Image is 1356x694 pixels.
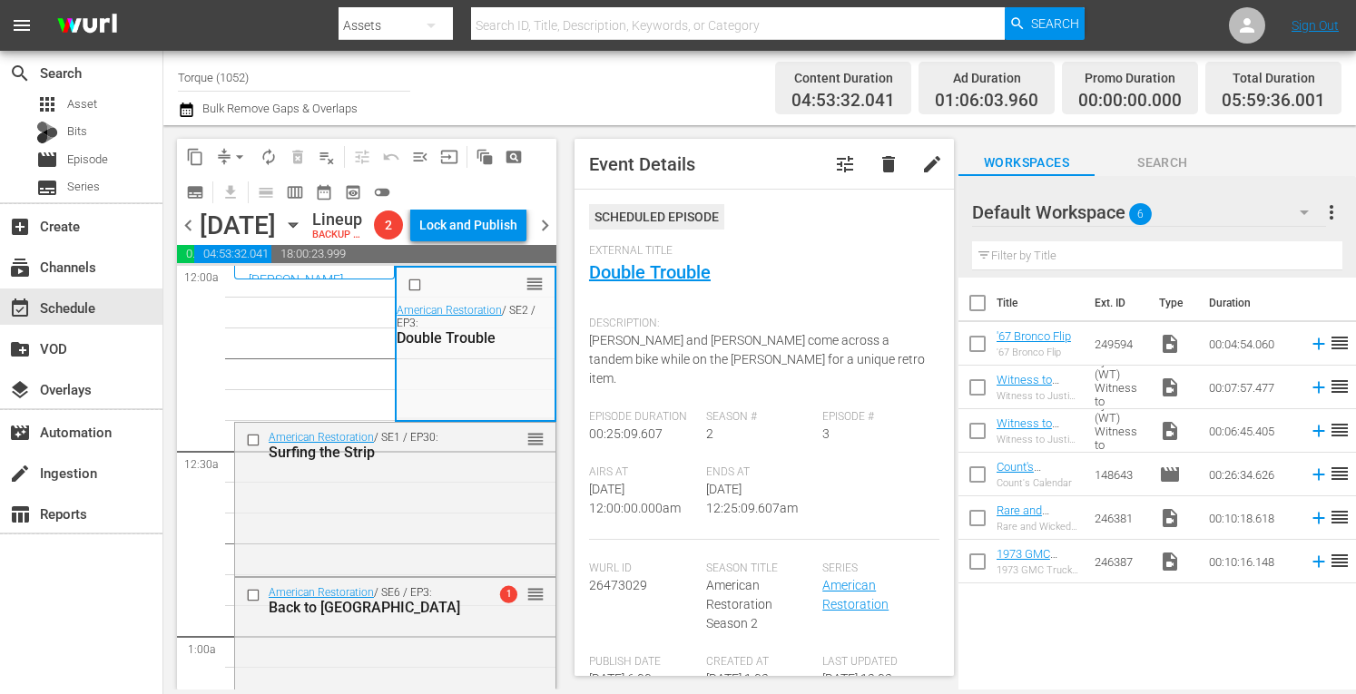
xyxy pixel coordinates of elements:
button: more_vert [1321,191,1342,234]
span: Publish Date [589,655,697,670]
span: 6 [1129,195,1152,233]
span: Customize Event [834,153,856,175]
div: Default Workspace [972,187,1326,238]
span: Select an event to delete [283,142,312,171]
span: menu [11,15,33,36]
th: Type [1148,278,1198,328]
span: Remove Gaps & Overlaps [210,142,254,171]
span: Fill episodes with ad slates [406,142,435,171]
span: more_vert [1321,201,1342,223]
a: American Restoration [269,586,374,599]
div: / SE1 / EP30: [269,431,470,461]
span: Episode # [822,410,930,425]
span: Episode [1159,464,1181,485]
span: content_copy [186,148,204,166]
span: Series [822,562,930,576]
span: 1 [500,586,517,603]
span: 2 [374,218,403,232]
a: American Restoration [822,578,889,611]
span: autorenew_outlined [260,148,278,166]
span: reorder [1329,419,1351,441]
span: Search [1031,7,1079,40]
span: [DATE] 1:03pm [706,671,787,686]
div: Double Trouble [397,329,549,347]
button: delete [867,142,910,186]
span: Last Updated [822,655,930,670]
div: Lock and Publish [419,209,517,241]
th: Ext. ID [1084,278,1148,328]
td: 00:06:45.405 [1202,409,1302,453]
span: Video [1159,507,1181,529]
button: Lock and Publish [410,209,526,241]
span: Overlays [9,379,31,401]
div: Lineup [312,210,367,230]
div: Rare and Wicked 1962 [PERSON_NAME] [997,521,1080,533]
span: Episode [36,149,58,171]
button: reorder [526,429,545,447]
svg: Add to Schedule [1309,377,1329,397]
button: edit [910,142,954,186]
a: Witness to Justice by A&E (WT) Witness to Justice: [PERSON_NAME] 150 [997,416,1080,498]
a: Count's Calendar [997,460,1042,487]
span: Video [1159,420,1181,442]
span: Asset [36,93,58,115]
span: Description: [589,317,930,331]
span: 05:59:36.001 [1222,91,1325,112]
span: [DATE] 12:00:00.000am [589,482,681,515]
span: Series [36,177,58,199]
td: 00:10:16.148 [1202,540,1302,583]
span: date_range_outlined [315,183,333,201]
div: '67 Bronco Flip [997,347,1071,358]
a: Double Trouble [589,261,711,283]
td: 00:04:54.060 [1202,322,1302,366]
span: subtitles_outlined [186,183,204,201]
span: arrow_drop_down [231,148,249,166]
span: 00:25:09.607 [589,426,663,441]
a: Witness to Justice by A&E (WT) Witness to Justice: [PERSON_NAME] 150 [997,373,1080,455]
div: / SE2 / EP3: [397,304,549,347]
span: 18:00:23.999 [271,245,556,263]
span: American Restoration Season 2 [706,578,772,630]
span: Video [1159,333,1181,355]
a: '67 Bronco Flip [997,329,1071,343]
td: Witness to Justice by A&E (WT) Witness to Justice: [PERSON_NAME] 150 [1087,366,1152,409]
img: ans4CAIJ8jUAAAAAAAAAAAAAAAAAAAAAAAAgQb4GAAAAAAAAAAAAAAAAAAAAAAAAJMjXAAAAAAAAAAAAAAAAAAAAAAAAgAT5G... [44,5,131,47]
span: calendar_view_week_outlined [286,183,304,201]
span: Episode [67,151,108,169]
span: reorder [1329,332,1351,354]
span: Video [1159,551,1181,572]
span: Asset [67,95,97,113]
svg: Add to Schedule [1309,508,1329,528]
span: 26473029 [589,578,647,592]
a: American Restoration [269,431,374,444]
svg: Add to Schedule [1309,334,1329,354]
span: 01:06:03.960 [177,245,194,263]
span: Season Title [706,562,814,576]
td: 246381 [1087,496,1152,540]
span: Bulk Remove Gaps & Overlaps [200,102,358,115]
td: 148643 [1087,453,1152,496]
div: Scheduled Episode [589,204,724,230]
div: Promo Duration [1078,65,1182,91]
div: Count's Calendar [997,477,1080,489]
span: pageview_outlined [505,148,523,166]
span: Season # [706,410,814,425]
td: 249594 [1087,322,1152,366]
span: Wurl Id [589,562,697,576]
a: Sign Out [1292,18,1339,33]
a: 1973 GMC Truck Gets EPIC Air Brush [997,547,1079,588]
svg: Add to Schedule [1309,552,1329,572]
span: Day Calendar View [245,174,280,210]
span: Search [1095,152,1231,174]
span: preview_outlined [344,183,362,201]
div: [DATE] [200,210,276,240]
span: Airs At [589,465,697,480]
span: Create [9,216,31,238]
div: Content Duration [791,65,895,91]
a: American Restoration [397,304,502,317]
span: edit [921,153,943,175]
span: 00:00:00.000 [1078,91,1182,112]
span: reorder [526,274,544,294]
span: Search [9,63,31,84]
span: chevron_right [534,214,556,237]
